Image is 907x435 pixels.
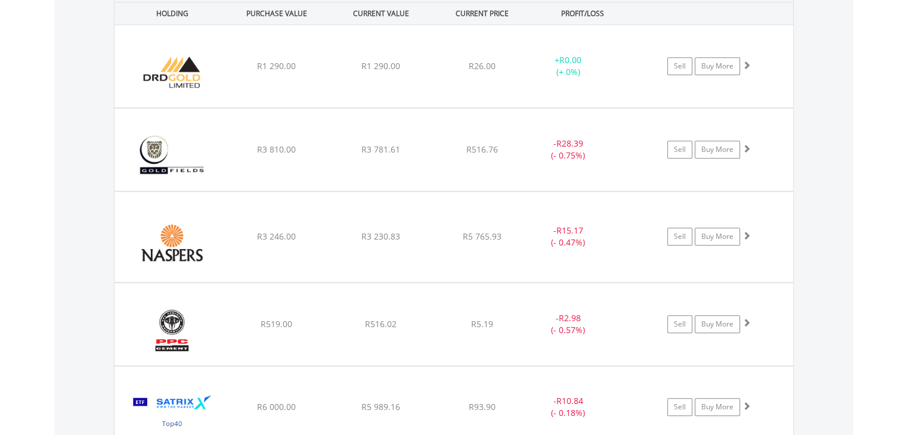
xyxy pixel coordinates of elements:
span: R5 765.93 [463,231,502,242]
a: Buy More [695,57,740,75]
span: R6 000.00 [257,401,296,412]
div: CURRENT VALUE [330,2,432,24]
span: R5 989.16 [361,401,400,412]
span: R3 810.00 [257,144,296,155]
span: R10.84 [556,395,583,406]
a: Buy More [695,141,740,159]
span: R15.17 [556,225,583,236]
span: R2.98 [559,312,581,324]
span: R3 781.61 [361,144,400,155]
div: PURCHASE VALUE [226,2,328,24]
a: Buy More [695,398,740,416]
div: - (- 0.75%) [524,138,614,161]
span: R1 290.00 [361,60,400,72]
span: R26.00 [469,60,496,72]
span: R93.90 [469,401,496,412]
span: R519.00 [261,318,292,330]
img: EQU.ZA.GFI.png [120,123,223,188]
span: R0.00 [559,54,581,66]
div: + (+ 0%) [524,54,614,78]
div: HOLDING [115,2,224,24]
a: Sell [667,315,692,333]
span: R28.39 [556,138,583,149]
a: Sell [667,141,692,159]
span: R3 230.83 [361,231,400,242]
div: - (- 0.18%) [524,395,614,419]
div: - (- 0.57%) [524,312,614,336]
span: R516.02 [365,318,397,330]
div: CURRENT PRICE [434,2,529,24]
a: Sell [667,398,692,416]
span: R1 290.00 [257,60,296,72]
a: Buy More [695,228,740,246]
span: R516.76 [466,144,498,155]
img: EQU.ZA.DRD.png [120,40,223,104]
div: PROFIT/LOSS [532,2,634,24]
img: EQU.ZA.NPN.png [120,207,223,278]
a: Sell [667,228,692,246]
span: R5.19 [471,318,493,330]
a: Sell [667,57,692,75]
div: - (- 0.47%) [524,225,614,248]
img: EQU.ZA.PPC.png [120,298,223,362]
a: Buy More [695,315,740,333]
span: R3 246.00 [257,231,296,242]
